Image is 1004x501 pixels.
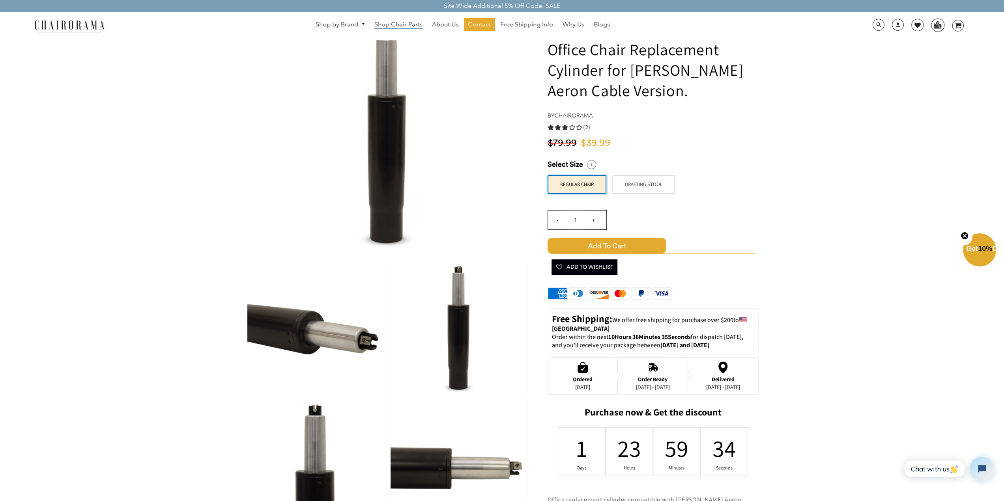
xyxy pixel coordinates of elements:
img: Office Chair Replacement Cylinder for Herman Miller Aeron Cable Version. - chairorama [391,261,526,397]
div: [DATE] - [DATE] [636,384,670,390]
div: Get10%OffClose teaser [963,234,996,267]
a: Blogs [590,18,614,31]
div: Ordered [573,376,593,382]
span: $79.99 [548,138,577,148]
span: 10% [978,245,992,253]
p: Order within the next for dispatch [DATE], and you'll receive your package between [552,333,754,350]
span: Add To Wishlist [555,259,613,275]
span: Add to Cart [548,238,666,253]
strong: [DATE] and [DATE] [660,341,709,349]
span: Blogs [594,20,610,29]
span: Shop Chair Parts [374,20,423,29]
button: Add To Wishlist [552,259,617,275]
a: Office Chair Replacement Cylinder for Herman Miller Aeron Cable Version. - chairorama [268,133,505,141]
strong: [GEOGRAPHIC_DATA] [552,324,610,333]
label: Drafting Stool [612,175,675,194]
div: Hours [624,465,634,471]
a: Free Shipping Info [496,18,557,31]
div: 34 [719,433,729,464]
span: We offer free shipping for purchase over $200 [612,316,733,324]
button: Add to Cart [548,238,759,253]
img: Office Chair Replacement Cylinder for Herman Miller Aeron Cable Version. - chairorama [268,19,505,256]
input: - [548,210,567,229]
div: 1 [577,433,587,464]
label: Regular Chair [548,175,606,194]
strong: Free Shipping: [552,312,612,325]
div: [DATE] [573,384,593,390]
span: Contact [468,20,491,29]
h4: by [548,112,759,119]
span: Free Shipping Info [500,20,553,29]
div: Order Ready [636,376,670,382]
input: + [584,210,603,229]
a: About Us [428,18,462,31]
div: Days [577,465,587,471]
div: 23 [624,433,634,464]
div: [DATE] - [DATE] [706,384,740,390]
img: WhatsApp_Image_2024-07-12_at_16.23.01.webp [931,19,944,31]
iframe: Tidio Chat [896,450,1000,487]
i: Select a Size [587,160,596,169]
h2: Purchase now & Get the discount [548,406,759,422]
div: Seconds [719,465,729,471]
h1: Office Chair Replacement Cylinder for [PERSON_NAME] Aeron Cable Version. [548,39,759,101]
span: (2) [583,123,590,132]
div: Minutes [671,465,682,471]
a: Shop Chair Parts [370,18,426,31]
span: $39.99 [581,138,610,148]
img: Office Chair Replacement Cylinder for Herman Miller Aeron Cable Version. - chairorama [247,261,383,397]
div: Delivered [706,376,740,382]
span: Why Us [563,20,584,29]
nav: DesktopNavigation [142,18,783,33]
span: Get Off [966,245,1002,253]
span: 10Hours 38Minutes 35Seconds [608,333,691,341]
button: Close teaser [957,227,972,245]
span: Select Size [548,160,583,169]
p: to [552,313,754,333]
a: 3.0 rating (2 votes) [548,123,759,131]
img: chairorama [30,19,109,33]
a: chairorama [555,112,593,119]
a: Contact [464,18,495,31]
div: 59 [671,433,682,464]
a: Why Us [559,18,588,31]
a: Shop by Brand [312,19,369,31]
span: About Us [432,20,458,29]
